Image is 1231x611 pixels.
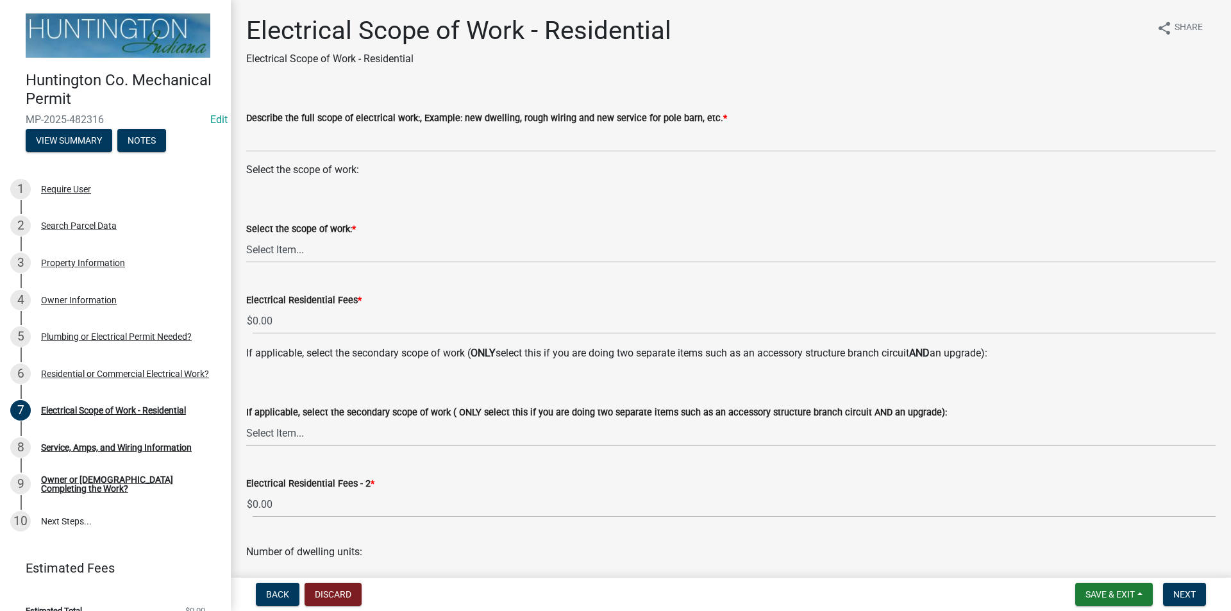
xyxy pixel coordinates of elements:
label: Describe the full scope of electrical work:, Example: new dwelling, rough wiring and new service ... [246,114,727,123]
div: 5 [10,326,31,347]
span: Back [266,589,289,599]
div: 7 [10,400,31,421]
button: shareShare [1146,15,1213,40]
a: Estimated Fees [10,555,210,581]
span: $ [246,308,253,334]
div: Property Information [41,258,125,267]
div: 3 [10,253,31,273]
div: Service, Amps, and Wiring Information [41,443,192,452]
label: Select the scope of work: [246,225,356,234]
label: Electrical Residential Fees - 2 [246,480,374,489]
div: 9 [10,474,31,494]
button: Back [256,583,299,606]
button: View Summary [26,129,112,152]
h4: Huntington Co. Mechanical Permit [26,71,221,108]
span: Share [1175,21,1203,36]
div: Owner or [DEMOGRAPHIC_DATA] Completing the Work? [41,475,210,493]
span: $ [246,491,253,517]
b: ONLY [471,347,496,359]
div: 1 [10,179,31,199]
div: Select the scope of work: [246,162,1216,178]
button: Next [1163,583,1206,606]
div: Require User [41,185,91,194]
div: 4 [10,290,31,310]
label: Electrical Residential Fees [246,296,362,305]
button: Discard [305,583,362,606]
div: 8 [10,437,31,458]
div: Electrical Scope of Work - Residential [41,406,186,415]
img: Huntington County, Indiana [26,13,210,58]
div: Owner Information [41,296,117,305]
div: 2 [10,215,31,236]
div: Number of dwelling units: [246,529,1216,560]
div: Search Parcel Data [41,221,117,230]
wm-modal-confirm: Edit Application Number [210,113,228,126]
span: MP-2025-482316 [26,113,205,126]
wm-modal-confirm: Notes [117,136,166,146]
button: Notes [117,129,166,152]
button: Save & Exit [1075,583,1153,606]
span: Save & Exit [1085,589,1135,599]
label: If applicable, select the secondary scope of work ( ONLY select this if you are doing two separat... [246,408,947,417]
i: share [1157,21,1172,36]
b: AND [909,347,930,359]
div: 10 [10,511,31,531]
wm-modal-confirm: Summary [26,136,112,146]
h1: Electrical Scope of Work - Residential [246,15,671,46]
div: Plumbing or Electrical Permit Needed? [41,332,192,341]
div: If applicable, select the secondary scope of work ( select this if you are doing two separate ite... [246,346,1216,361]
a: Edit [210,113,228,126]
p: Electrical Scope of Work - Residential [246,51,671,67]
div: 6 [10,364,31,384]
span: Next [1173,589,1196,599]
div: Residential or Commercial Electrical Work? [41,369,209,378]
